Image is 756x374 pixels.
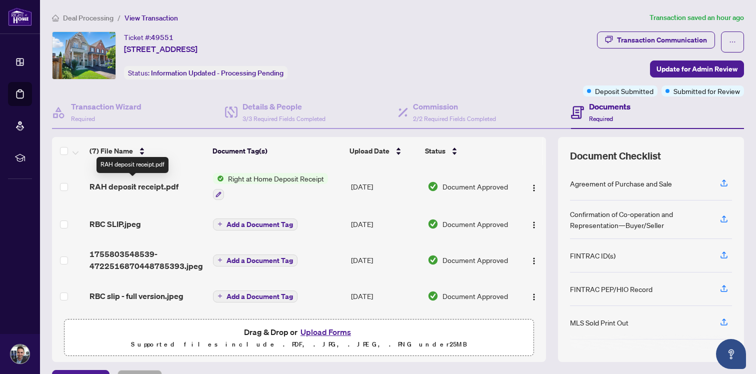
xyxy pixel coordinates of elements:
[589,115,613,122] span: Required
[570,208,708,230] div: Confirmation of Co-operation and Representation—Buyer/Seller
[71,115,95,122] span: Required
[729,38,736,45] span: ellipsis
[89,248,205,272] span: 1755803548539-4722516870448785393.jpeg
[570,283,652,294] div: FINTRAC PEP/HIO Record
[71,100,141,112] h4: Transaction Wizard
[421,137,516,165] th: Status
[617,32,707,48] div: Transaction Communication
[213,253,297,266] button: Add a Document Tag
[89,290,183,302] span: RBC slip - full version.jpeg
[345,137,421,165] th: Upload Date
[64,319,533,356] span: Drag & Drop orUpload FormsSupported files include .PDF, .JPG, .JPEG, .PNG under25MB
[244,325,354,338] span: Drag & Drop or
[347,280,423,312] td: [DATE]
[442,290,508,301] span: Document Approved
[427,290,438,301] img: Document Status
[213,218,297,230] button: Add a Document Tag
[70,338,527,350] p: Supported files include .PDF, .JPG, .JPEG, .PNG under 25 MB
[347,312,423,352] td: [DATE]
[347,208,423,240] td: [DATE]
[151,33,173,42] span: 49551
[96,157,168,173] div: RAH deposit receipt.pdf
[124,66,287,79] div: Status:
[530,184,538,192] img: Logo
[213,289,297,302] button: Add a Document Tag
[656,61,737,77] span: Update for Admin Review
[570,149,661,163] span: Document Checklist
[526,178,542,194] button: Logo
[217,221,222,226] span: plus
[124,43,197,55] span: [STREET_ADDRESS]
[89,145,133,156] span: (7) File Name
[85,137,208,165] th: (7) File Name
[673,85,740,96] span: Submitted for Review
[597,31,715,48] button: Transaction Communication
[213,290,297,302] button: Add a Document Tag
[8,7,32,26] img: logo
[526,216,542,232] button: Logo
[213,173,328,200] button: Status IconRight at Home Deposit Receipt
[595,85,653,96] span: Deposit Submitted
[427,181,438,192] img: Document Status
[117,12,120,23] li: /
[124,31,173,43] div: Ticket #:
[242,115,325,122] span: 3/3 Required Fields Completed
[224,173,328,184] span: Right at Home Deposit Receipt
[217,293,222,298] span: plus
[427,254,438,265] img: Document Status
[530,221,538,229] img: Logo
[124,13,178,22] span: View Transaction
[151,68,283,77] span: Information Updated - Processing Pending
[427,218,438,229] img: Document Status
[208,137,345,165] th: Document Tag(s)
[570,317,628,328] div: MLS Sold Print Out
[442,181,508,192] span: Document Approved
[530,293,538,301] img: Logo
[413,100,496,112] h4: Commission
[213,254,297,266] button: Add a Document Tag
[530,257,538,265] img: Logo
[526,252,542,268] button: Logo
[226,221,293,228] span: Add a Document Tag
[10,344,29,363] img: Profile Icon
[649,12,744,23] article: Transaction saved an hour ago
[716,339,746,369] button: Open asap
[442,218,508,229] span: Document Approved
[570,178,672,189] div: Agreement of Purchase and Sale
[425,145,445,156] span: Status
[589,100,630,112] h4: Documents
[89,180,178,192] span: RAH deposit receipt.pdf
[526,288,542,304] button: Logo
[213,217,297,230] button: Add a Document Tag
[349,145,389,156] span: Upload Date
[347,240,423,280] td: [DATE]
[226,257,293,264] span: Add a Document Tag
[413,115,496,122] span: 2/2 Required Fields Completed
[347,165,423,208] td: [DATE]
[570,250,615,261] div: FINTRAC ID(s)
[89,218,141,230] span: RBC SLIP.jpeg
[226,293,293,300] span: Add a Document Tag
[63,13,113,22] span: Deal Processing
[217,257,222,262] span: plus
[52,14,59,21] span: home
[442,254,508,265] span: Document Approved
[297,325,354,338] button: Upload Forms
[242,100,325,112] h4: Details & People
[650,60,744,77] button: Update for Admin Review
[213,173,224,184] img: Status Icon
[52,32,115,79] img: IMG-E12323648_1.jpg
